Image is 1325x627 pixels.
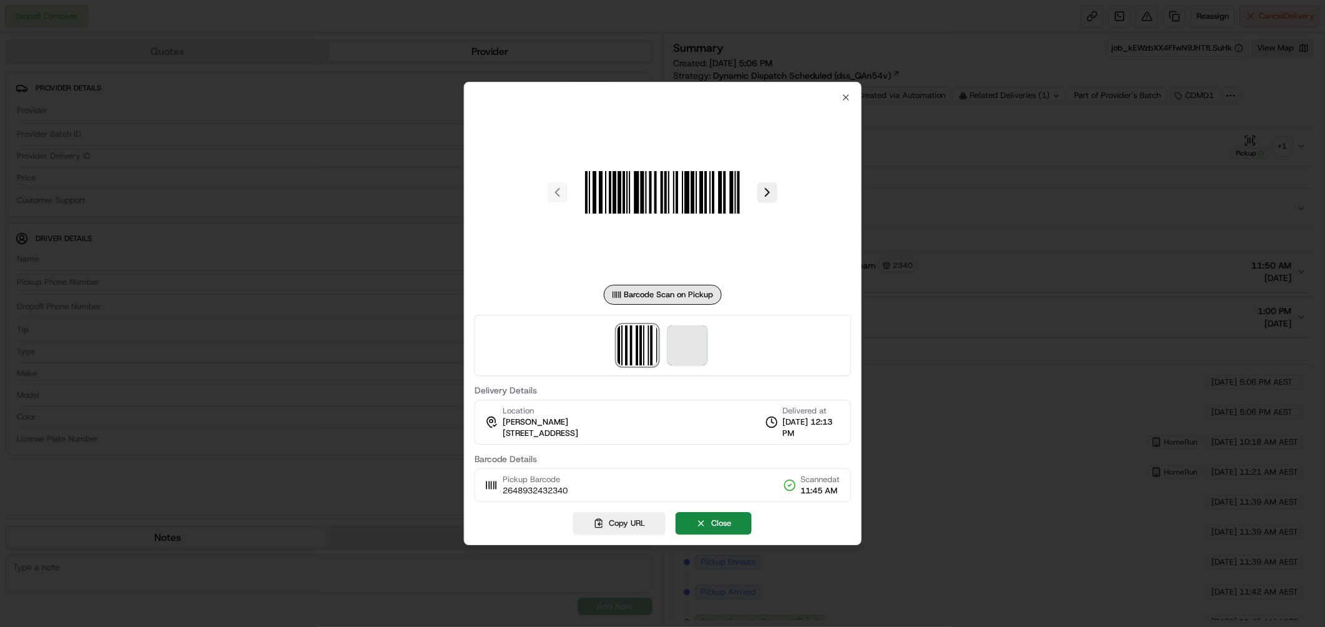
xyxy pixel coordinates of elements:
span: 11:45 AM [800,485,840,496]
button: Copy URL [573,512,666,535]
span: [PERSON_NAME] [503,417,568,428]
span: Scanned at [800,474,840,485]
label: Barcode Details [475,455,851,463]
span: 2648932432340 [503,485,568,496]
span: [STREET_ADDRESS] [503,428,578,439]
img: barcode_scan_on_pickup image [573,102,752,282]
span: Delivered at [782,405,840,417]
div: Barcode Scan on Pickup [604,285,722,305]
label: Delivery Details [475,386,851,395]
span: Pickup Barcode [503,474,568,485]
img: barcode_scan_on_pickup image [618,325,658,365]
button: Close [676,512,752,535]
span: Location [503,405,534,417]
span: [DATE] 12:13 PM [782,417,840,439]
